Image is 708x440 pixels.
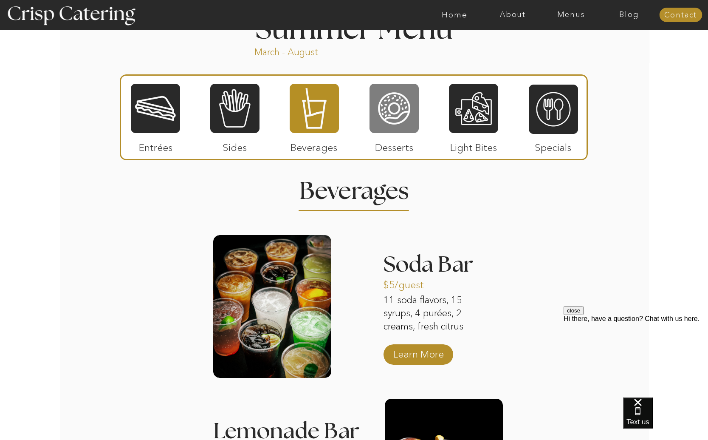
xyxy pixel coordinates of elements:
p: Specials [525,133,581,158]
a: About [484,11,542,19]
p: Light Bites [446,133,502,158]
a: Contact [659,11,702,20]
a: Blog [600,11,658,19]
p: Beverages [286,133,342,158]
p: Sides [206,133,263,158]
a: Menus [542,11,600,19]
p: Entrées [127,133,184,158]
iframe: podium webchat widget prompt [564,306,708,408]
p: $5/guest [383,270,440,295]
h3: Soda Bar [384,254,502,277]
a: Learn More [390,340,447,364]
p: Desserts [366,133,423,158]
h1: Summer Menu [236,15,472,40]
a: Home [426,11,484,19]
p: 11 soda flavors, 15 syrups, 4 purées, 2 creams, fresh citrus [384,294,489,335]
p: March - August [254,46,371,56]
h2: Beverages [299,179,409,196]
iframe: podium webchat widget bubble [623,397,708,440]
